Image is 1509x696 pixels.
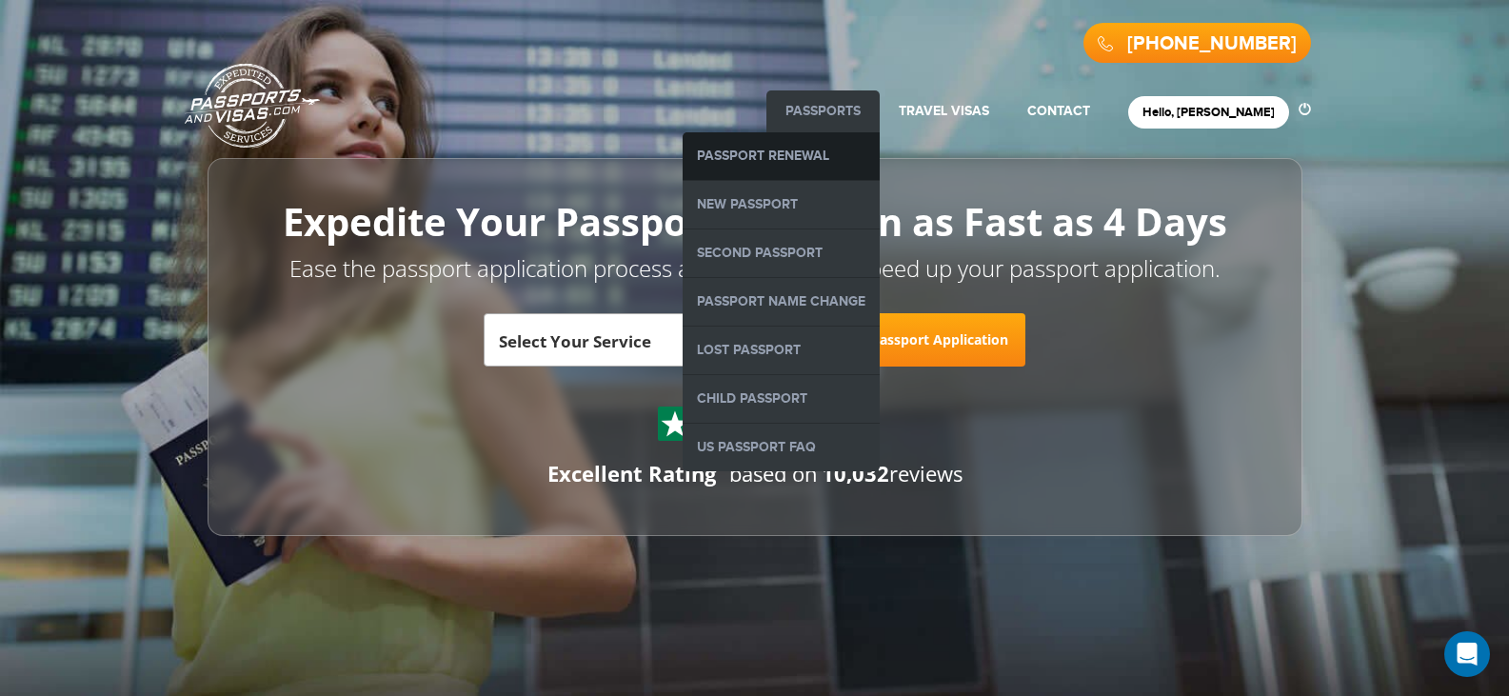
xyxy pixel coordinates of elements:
[1142,105,1275,120] a: Hello, [PERSON_NAME]
[499,321,749,374] span: Select Your Service
[1444,631,1490,677] div: Open Intercom Messenger
[683,181,880,229] a: New Passport
[683,424,880,471] a: US Passport FAQ
[250,201,1260,243] h1: Expedite Your Passport Simply in as Fast as 4 Days
[683,132,880,180] a: Passport Renewal
[683,375,880,423] a: Child Passport
[250,252,1260,285] p: Ease the passport application process and apply now to speed up your passport application.
[1027,103,1090,119] a: Contact
[661,409,689,438] img: Sprite St
[683,229,880,277] a: Second Passport
[785,103,861,119] a: Passports
[683,327,880,374] a: Lost Passport
[683,278,880,326] a: Passport Name Change
[1127,32,1297,55] a: [PHONE_NUMBER]
[783,313,1025,367] a: Start Your Passport Application
[547,459,716,488] div: Excellent Rating
[899,103,989,119] a: Travel Visas
[822,459,963,487] span: reviews
[729,459,818,487] span: based on
[185,63,320,149] a: Passports & [DOMAIN_NAME]
[822,459,889,487] strong: 10,032
[484,313,769,367] span: Select Your Service
[499,330,651,352] span: Select Your Service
